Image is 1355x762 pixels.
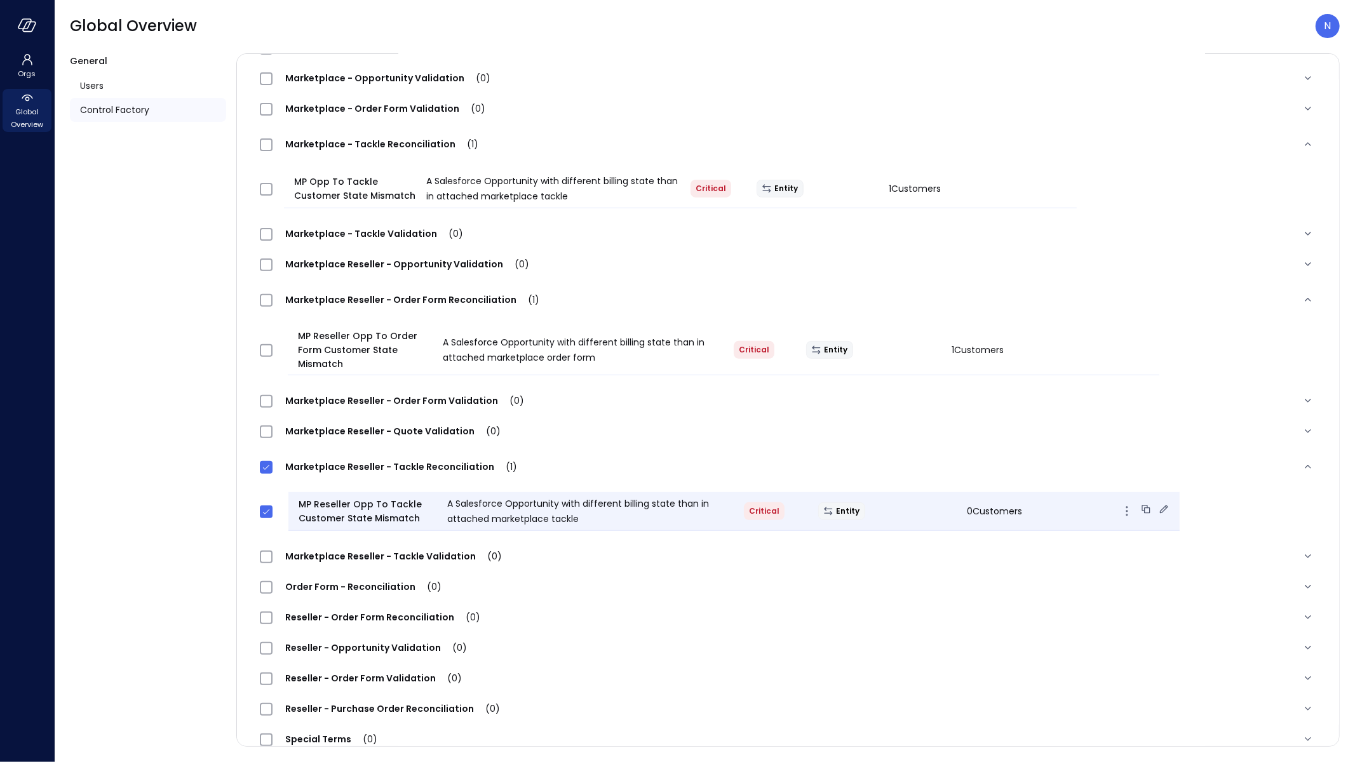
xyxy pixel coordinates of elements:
[18,67,36,80] span: Orgs
[80,103,149,117] span: Control Factory
[80,79,104,93] span: Users
[250,602,1326,632] div: Reseller - Order Form Reconciliation(0)
[273,102,498,115] span: Marketplace - Order Form Validation
[70,98,226,122] a: Control Factory
[476,550,502,563] span: (0)
[474,702,500,715] span: (0)
[1325,18,1331,34] p: N
[273,580,454,593] span: Order Form - Reconciliation
[250,249,1326,279] div: Marketplace Reseller - Opportunity Validation(0)
[494,460,517,473] span: (1)
[3,51,51,81] div: Orgs
[273,258,542,271] span: Marketplace Reseller - Opportunity Validation
[516,293,539,306] span: (1)
[273,460,530,473] span: Marketplace Reseller - Tackle Reconciliation
[1316,14,1340,38] div: Noy Vadai
[250,541,1326,571] div: Marketplace Reseller - Tackle Validation(0)
[351,733,377,745] span: (0)
[426,175,678,203] span: A Salesforce Opportunity with different billing state than in attached marketplace tackle
[447,497,709,525] span: A Salesforce Opportunity with different billing state than in attached marketplace tackle
[503,258,529,271] span: (0)
[415,580,442,593] span: (0)
[299,497,437,525] span: MP Reseller Opp To Tackle Customer State Mismatch
[250,218,1326,249] div: Marketplace - Tackle Validation(0)
[436,672,462,685] span: (0)
[273,672,475,685] span: Reseller - Order Form Validation
[273,72,503,84] span: Marketplace - Opportunity Validation
[298,329,433,371] span: MP Reseller Opp To Order Form Customer State Mismatch
[250,93,1326,124] div: Marketplace - Order Form Validation(0)
[498,394,524,407] span: (0)
[273,550,515,563] span: Marketplace Reseller - Tackle Validation
[250,663,1326,693] div: Reseller - Order Form Validation(0)
[273,611,493,624] span: Reseller - Order Form Reconciliation
[70,16,197,36] span: Global Overview
[454,611,480,624] span: (0)
[70,55,107,67] span: General
[273,733,390,745] span: Special Terms
[70,74,226,98] a: Users
[889,182,941,195] span: 1 Customers
[437,227,463,240] span: (0)
[475,425,501,438] span: (0)
[250,385,1326,416] div: Marketplace Reseller - Order Form Validation(0)
[273,227,476,240] span: Marketplace - Tackle Validation
[455,138,478,150] span: (1)
[952,344,1004,356] span: 1 Customers
[273,394,537,407] span: Marketplace Reseller - Order Form Validation
[967,505,1022,518] span: 0 Customers
[250,416,1326,446] div: Marketplace Reseller - Quote Validation(0)
[250,124,1326,164] div: Marketplace - Tackle Reconciliation(1)
[8,105,46,131] span: Global Overview
[294,175,416,203] span: MP Opp To Tackle Customer State Mismatch
[273,425,513,438] span: Marketplace Reseller - Quote Validation
[250,63,1326,93] div: Marketplace - Opportunity Validation(0)
[250,632,1326,663] div: Reseller - Opportunity Validation(0)
[459,102,485,115] span: (0)
[441,641,467,654] span: (0)
[250,279,1326,320] div: Marketplace Reseller - Order Form Reconciliation(1)
[443,336,704,364] span: A Salesforce Opportunity with different billing state than in attached marketplace order form
[250,693,1326,724] div: Reseller - Purchase Order Reconciliation(0)
[273,702,513,715] span: Reseller - Purchase Order Reconciliation
[250,724,1326,754] div: Special Terms(0)
[273,293,552,306] span: Marketplace Reseller - Order Form Reconciliation
[250,446,1326,487] div: Marketplace Reseller - Tackle Reconciliation(1)
[273,138,491,150] span: Marketplace - Tackle Reconciliation
[250,571,1326,602] div: Order Form - Reconciliation(0)
[464,72,490,84] span: (0)
[3,89,51,132] div: Global Overview
[273,641,480,654] span: Reseller - Opportunity Validation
